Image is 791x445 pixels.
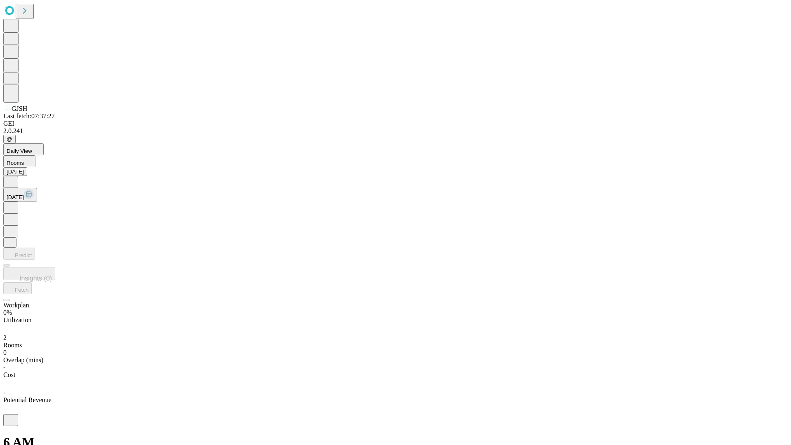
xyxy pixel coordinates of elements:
[3,135,16,143] button: @
[3,356,43,363] span: Overlap (mins)
[7,136,12,142] span: @
[3,389,5,396] span: -
[3,371,15,378] span: Cost
[3,396,51,403] span: Potential Revenue
[3,155,35,167] button: Rooms
[3,248,35,260] button: Predict
[3,364,5,371] span: -
[3,143,44,155] button: Daily View
[3,188,37,201] button: [DATE]
[3,309,12,316] span: 0%
[7,194,24,200] span: [DATE]
[3,127,788,135] div: 2.0.241
[3,316,31,323] span: Utilization
[7,160,24,166] span: Rooms
[3,342,22,349] span: Rooms
[3,167,27,176] button: [DATE]
[3,302,29,309] span: Workplan
[3,282,32,294] button: Fetch
[12,105,27,112] span: GJSH
[3,334,7,341] span: 2
[7,148,32,154] span: Daily View
[19,275,52,282] span: Insights (0)
[3,349,7,356] span: 0
[3,112,55,119] span: Last fetch: 07:37:27
[3,267,55,280] button: Insights (0)
[3,120,788,127] div: GEI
